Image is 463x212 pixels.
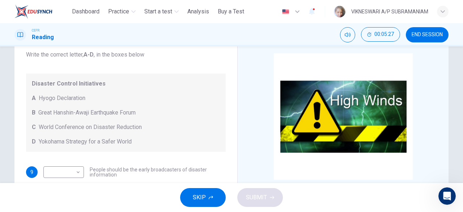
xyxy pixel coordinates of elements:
[30,170,33,175] span: 9
[39,94,85,103] span: Hyogo Declaration
[340,27,355,42] div: Mute
[124,12,137,25] div: Close
[14,51,130,101] p: Hey [PERSON_NAME]. Welcome to EduSynch!
[14,4,52,19] img: ELTC logo
[180,188,226,207] button: SKIP
[351,7,428,16] div: VIKNESWARI A/P SUBRAMANIAM
[108,7,129,16] span: Practice
[15,129,130,136] div: Recent message
[32,33,54,42] h1: Reading
[412,32,443,38] span: END SESSION
[39,137,132,146] span: Yokohama Strategy for a Safer World
[60,163,85,169] span: Messages
[97,145,145,174] button: Help
[7,122,137,161] div: Recent messageProfile image for FinIf you still need help with requesting or starting your second...
[72,7,99,16] span: Dashboard
[16,163,32,169] span: Home
[406,27,449,42] button: END SESSION
[15,140,29,154] img: Profile image for Fin
[32,137,36,146] span: D
[334,6,345,17] img: Profile picture
[105,5,139,18] button: Practice
[14,4,69,19] a: ELTC logo
[14,101,130,113] p: How can we help?
[184,5,212,18] button: Analysis
[69,5,102,18] button: Dashboard
[32,108,35,117] span: B
[8,133,137,160] div: Profile image for FinIf you still need help with requesting or starting your second attempt test,...
[361,27,400,42] button: 00:05:27
[438,187,456,205] iframe: Intercom live chat
[90,167,226,177] span: People should be the early broadcasters of disaster information
[39,123,142,132] span: World Conference on Disaster Reduction
[32,123,36,132] span: C
[361,27,400,42] div: Hide
[84,51,94,58] b: A-D
[141,5,182,18] button: Start a test
[38,108,136,117] span: Great Hanshin-Awaji Earthquake Forum
[374,32,394,37] span: 00:05:27
[187,7,209,16] span: Analysis
[48,145,96,174] button: Messages
[144,7,172,16] span: Start a test
[32,94,36,103] span: A
[193,192,206,203] span: SKIP
[218,7,244,16] span: Buy a Test
[281,9,290,14] img: en
[115,163,126,169] span: Help
[32,28,39,33] span: CEFR
[32,79,220,88] span: Disaster Control Initiatives
[215,5,247,18] button: Buy a Test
